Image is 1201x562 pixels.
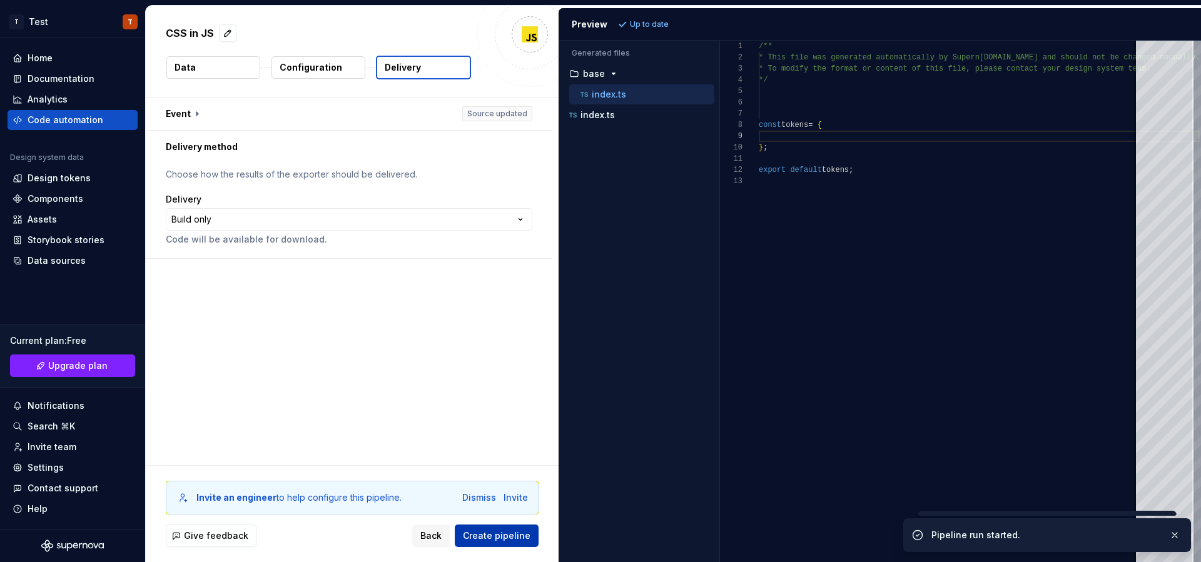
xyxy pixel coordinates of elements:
[28,399,84,412] div: Notifications
[817,121,821,129] span: {
[28,52,53,64] div: Home
[166,168,532,181] p: Choose how the results of the exporter should be delivered.
[8,189,138,209] a: Components
[10,334,135,347] div: Current plan : Free
[720,108,742,119] div: 7
[572,48,707,58] p: Generated files
[931,529,1159,541] div: Pipeline run started.
[3,8,143,35] button: TTestT
[29,16,48,28] div: Test
[8,499,138,519] button: Help
[630,19,669,29] p: Up to date
[583,69,605,79] p: base
[763,143,768,152] span: ;
[572,18,607,31] div: Preview
[8,251,138,271] a: Data sources
[720,142,742,153] div: 10
[8,437,138,457] a: Invite team
[455,524,539,547] button: Create pipeline
[48,359,108,372] span: Upgrade plan
[9,14,24,29] div: T
[28,193,83,205] div: Components
[790,166,821,174] span: default
[8,209,138,229] a: Assets
[28,73,94,85] div: Documentation
[166,524,256,547] button: Give feedback
[979,53,1200,62] span: [DOMAIN_NAME] and should not be changed manually.
[759,53,980,62] span: * This file was generated automatically by Supern
[271,56,365,79] button: Configuration
[504,491,528,504] button: Invite
[8,89,138,109] a: Analytics
[8,478,138,498] button: Contact support
[564,67,714,81] button: base
[592,89,626,99] p: index.ts
[759,166,786,174] span: export
[720,153,742,164] div: 11
[28,114,103,126] div: Code automation
[280,61,342,74] p: Configuration
[759,121,781,129] span: const
[8,458,138,478] a: Settings
[196,491,402,504] div: to help configure this pipeline.
[28,503,48,515] div: Help
[28,234,104,246] div: Storybook stories
[376,56,471,79] button: Delivery
[8,416,138,436] button: Search ⌘K
[8,168,138,188] a: Design tokens
[808,121,813,129] span: =
[196,492,276,503] b: Invite an engineer
[41,539,104,552] svg: Supernova Logo
[720,52,742,63] div: 2
[10,354,135,377] a: Upgrade plan
[166,233,532,246] p: Code will be available for download.
[10,153,84,163] div: Design system data
[420,529,442,542] span: Back
[28,172,91,184] div: Design tokens
[821,166,848,174] span: tokens
[462,491,496,504] button: Dismiss
[720,63,742,74] div: 3
[849,166,853,174] span: ;
[412,524,450,547] button: Back
[759,143,763,152] span: }
[781,121,808,129] span: tokens
[28,461,64,474] div: Settings
[463,529,530,542] span: Create pipeline
[569,88,714,101] button: index.ts
[720,119,742,131] div: 8
[720,41,742,52] div: 1
[720,86,742,97] div: 5
[166,26,214,41] p: CSS in JS
[175,61,196,74] p: Data
[28,482,98,494] div: Contact support
[8,69,138,89] a: Documentation
[759,64,980,73] span: * To modify the format or content of this file, p
[8,230,138,250] a: Storybook stories
[28,441,76,453] div: Invite team
[28,254,86,267] div: Data sources
[28,213,57,226] div: Assets
[720,176,742,187] div: 13
[720,97,742,108] div: 6
[385,61,421,74] p: Delivery
[564,108,714,122] button: index.ts
[166,193,201,206] label: Delivery
[720,74,742,86] div: 4
[720,164,742,176] div: 12
[128,17,133,27] div: T
[8,110,138,130] a: Code automation
[8,396,138,416] button: Notifications
[28,93,68,106] div: Analytics
[28,420,75,433] div: Search ⌘K
[979,64,1150,73] span: lease contact your design system team.
[166,56,260,79] button: Data
[580,110,615,120] p: index.ts
[720,131,742,142] div: 9
[184,529,248,542] span: Give feedback
[8,48,138,68] a: Home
